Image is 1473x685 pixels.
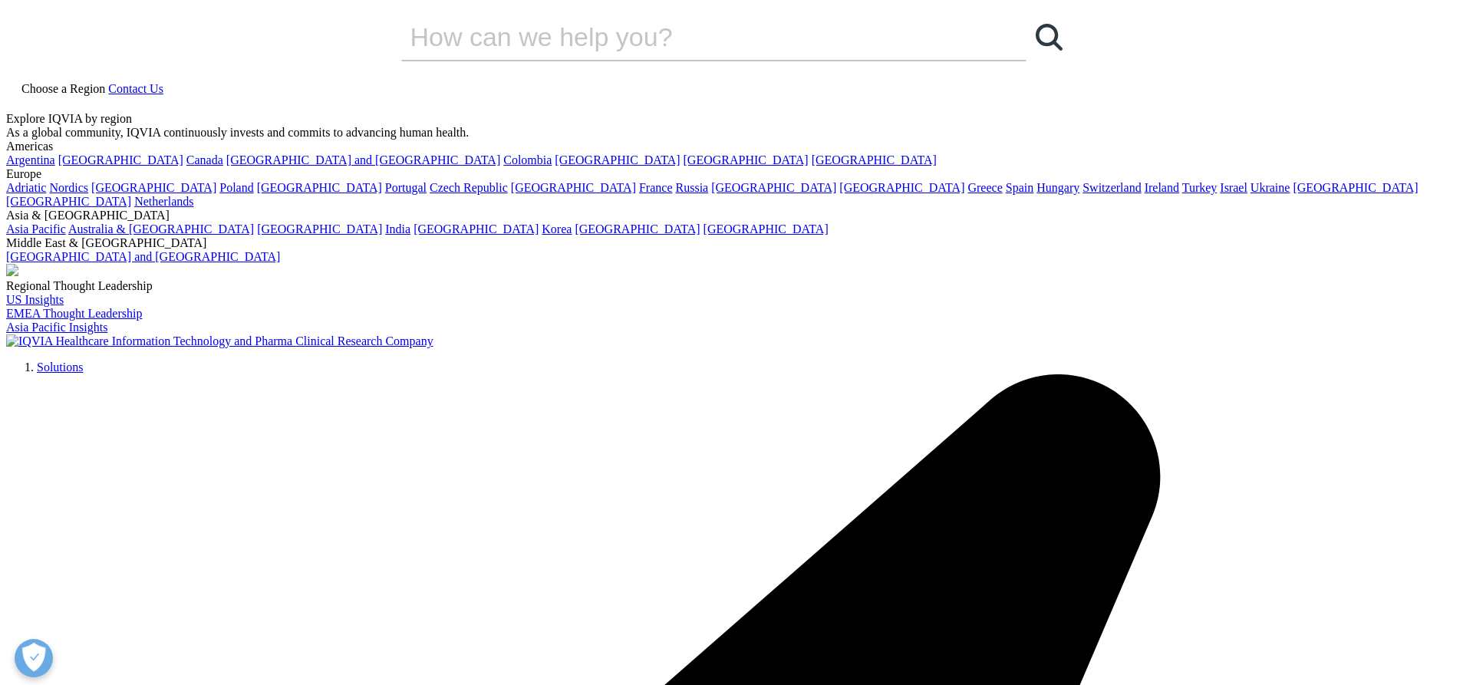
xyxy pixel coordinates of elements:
a: [GEOGRAPHIC_DATA] [58,153,183,166]
a: Nordics [49,181,88,194]
div: Explore IQVIA by region [6,112,1467,126]
div: Europe [6,167,1467,181]
a: [GEOGRAPHIC_DATA] and [GEOGRAPHIC_DATA] [6,250,280,263]
a: Russia [676,181,709,194]
a: Korea [542,222,572,235]
a: [GEOGRAPHIC_DATA] [711,181,836,194]
a: Canada [186,153,223,166]
a: Adriatic [6,181,46,194]
a: [GEOGRAPHIC_DATA] [704,222,829,235]
div: Americas [6,140,1467,153]
a: Asia Pacific Insights [6,321,107,334]
a: Australia & [GEOGRAPHIC_DATA] [68,222,254,235]
a: Greece [967,181,1002,194]
a: Contact Us [108,82,163,95]
a: [GEOGRAPHIC_DATA] and [GEOGRAPHIC_DATA] [226,153,500,166]
a: [GEOGRAPHIC_DATA] [91,181,216,194]
a: [GEOGRAPHIC_DATA] [511,181,636,194]
a: Turkey [1182,181,1218,194]
div: Regional Thought Leadership [6,279,1467,293]
a: Colombia [503,153,552,166]
a: India [385,222,410,235]
a: US Insights [6,293,64,306]
a: [GEOGRAPHIC_DATA] [257,222,382,235]
a: [GEOGRAPHIC_DATA] [414,222,539,235]
img: IQVIA Healthcare Information Technology and Pharma Clinical Research Company [6,334,433,348]
div: Middle East & [GEOGRAPHIC_DATA] [6,236,1467,250]
a: Switzerland [1083,181,1141,194]
a: Ireland [1145,181,1179,194]
a: Argentina [6,153,55,166]
img: 2093_analyzing-data-using-big-screen-display-and-laptop.png [6,264,18,276]
a: Poland [219,181,253,194]
a: Czech Republic [430,181,508,194]
button: Open Preferences [15,639,53,677]
div: As a global community, IQVIA continuously invests and commits to advancing human health. [6,126,1467,140]
a: Solutions [37,361,83,374]
a: [GEOGRAPHIC_DATA] [575,222,700,235]
span: Choose a Region [21,82,105,95]
a: Portugal [385,181,427,194]
a: Ukraine [1251,181,1290,194]
a: [GEOGRAPHIC_DATA] [1293,181,1418,194]
a: Asia Pacific [6,222,66,235]
svg: Search [1036,24,1063,51]
div: Asia & [GEOGRAPHIC_DATA] [6,209,1467,222]
a: [GEOGRAPHIC_DATA] [555,153,680,166]
a: Netherlands [134,195,193,208]
a: [GEOGRAPHIC_DATA] [839,181,964,194]
a: EMEA Thought Leadership [6,307,142,320]
a: Spain [1006,181,1033,194]
a: France [639,181,673,194]
a: [GEOGRAPHIC_DATA] [257,181,382,194]
a: [GEOGRAPHIC_DATA] [684,153,809,166]
a: Search [1026,14,1073,60]
a: [GEOGRAPHIC_DATA] [6,195,131,208]
a: Israel [1220,181,1247,194]
a: [GEOGRAPHIC_DATA] [812,153,937,166]
input: Search [401,14,983,60]
a: Hungary [1036,181,1079,194]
